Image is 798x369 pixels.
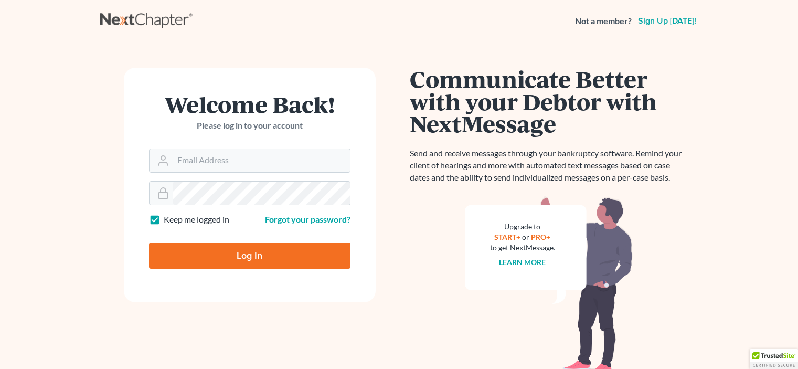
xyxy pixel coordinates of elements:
a: Learn more [499,258,546,267]
p: Send and receive messages through your bankruptcy software. Remind your client of hearings and mo... [410,147,688,184]
input: Log In [149,243,350,269]
a: Sign up [DATE]! [636,17,698,25]
h1: Welcome Back! [149,93,350,115]
a: Forgot your password? [265,214,350,224]
a: START+ [494,233,520,241]
strong: Not a member? [575,15,632,27]
span: or [522,233,529,241]
input: Email Address [173,149,350,172]
h1: Communicate Better with your Debtor with NextMessage [410,68,688,135]
div: TrustedSite Certified [750,349,798,369]
a: PRO+ [531,233,550,241]
p: Please log in to your account [149,120,350,132]
label: Keep me logged in [164,214,229,226]
div: to get NextMessage. [490,243,555,253]
div: Upgrade to [490,222,555,232]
